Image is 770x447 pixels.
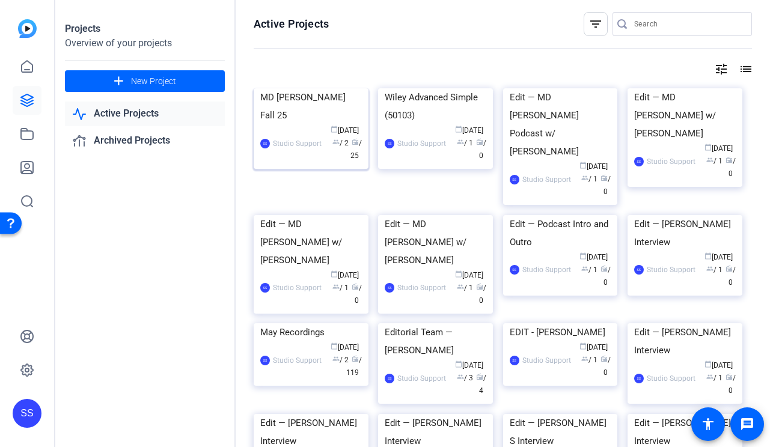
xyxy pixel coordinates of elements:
div: SS [385,139,394,148]
span: radio [352,138,359,145]
span: New Project [131,75,176,88]
div: Studio Support [522,354,571,366]
div: SS [260,139,270,148]
div: Studio Support [273,138,322,150]
div: Edit — MD [PERSON_NAME] w/ [PERSON_NAME] [260,215,362,269]
span: calendar_today [579,252,587,260]
span: / 0 [600,356,611,377]
span: calendar_today [455,126,462,133]
span: radio [352,283,359,290]
span: group [457,283,464,290]
span: / 1 [457,284,473,292]
div: Edit — MD [PERSON_NAME] w/ [PERSON_NAME] [385,215,486,269]
span: radio [600,355,608,362]
span: [DATE] [455,361,483,369]
span: calendar_today [704,144,712,151]
span: [DATE] [579,162,608,171]
span: / 0 [352,284,362,305]
span: radio [726,373,733,380]
div: Edit — MD [PERSON_NAME] Podcast w/ [PERSON_NAME] [510,88,611,160]
div: Studio Support [647,372,695,385]
div: Studio Support [273,282,322,294]
div: SS [510,175,519,184]
div: Edit — Podcast Intro and Outro [510,215,611,251]
span: [DATE] [455,271,483,279]
span: group [706,265,713,272]
div: Editorial Team — [PERSON_NAME] [385,323,486,359]
div: Edit — MD [PERSON_NAME] w/ [PERSON_NAME] [634,88,736,142]
div: Edit — [PERSON_NAME] Interview [634,323,736,359]
span: radio [476,283,483,290]
div: Studio Support [397,372,446,385]
div: EDIT - [PERSON_NAME] [510,323,611,341]
span: / 1 [581,356,597,364]
button: New Project [65,70,225,92]
div: SS [510,265,519,275]
span: group [332,355,340,362]
span: radio [600,174,608,181]
a: Active Projects [65,102,225,126]
mat-icon: message [740,417,754,431]
span: / 1 [581,175,597,183]
span: group [581,355,588,362]
mat-icon: list [738,62,752,76]
span: calendar_today [579,162,587,169]
div: Studio Support [522,174,571,186]
span: / 0 [600,266,611,287]
span: / 1 [581,266,597,274]
div: SS [385,283,394,293]
span: radio [476,138,483,145]
span: radio [726,265,733,272]
div: SS [385,374,394,383]
span: [DATE] [704,144,733,153]
mat-icon: accessibility [701,417,715,431]
span: [DATE] [579,253,608,261]
span: [DATE] [579,343,608,351]
div: Studio Support [273,354,322,366]
span: group [457,373,464,380]
div: Studio Support [647,156,695,168]
span: [DATE] [331,126,359,135]
div: Studio Support [522,264,571,276]
div: SS [634,265,644,275]
span: / 1 [457,139,473,147]
div: Wiley Advanced Simple (50103) [385,88,486,124]
div: SS [634,157,644,166]
span: group [332,138,340,145]
span: group [706,373,713,380]
input: Search [634,17,742,31]
span: [DATE] [331,271,359,279]
div: SS [260,356,270,365]
span: group [706,156,713,163]
span: / 0 [726,266,736,287]
span: / 0 [726,157,736,178]
span: / 0 [476,284,486,305]
div: Overview of your projects [65,36,225,50]
div: Studio Support [397,138,446,150]
span: / 0 [600,175,611,196]
span: [DATE] [331,343,359,351]
span: group [457,138,464,145]
span: / 0 [726,374,736,395]
span: calendar_today [331,270,338,278]
span: / 25 [350,139,362,160]
mat-icon: filter_list [588,17,603,31]
span: / 1 [706,374,723,382]
span: / 2 [332,139,349,147]
h1: Active Projects [254,17,329,31]
span: / 1 [706,157,723,165]
span: group [581,174,588,181]
span: radio [726,156,733,163]
span: / 4 [476,374,486,395]
div: Studio Support [397,282,446,294]
span: calendar_today [331,126,338,133]
span: group [332,283,340,290]
mat-icon: tune [714,62,729,76]
span: / 1 [706,266,723,274]
div: Edit — [PERSON_NAME] Interview [634,215,736,251]
span: / 3 [457,374,473,382]
a: Archived Projects [65,129,225,153]
span: [DATE] [455,126,483,135]
span: calendar_today [704,252,712,260]
img: blue-gradient.svg [18,19,37,38]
